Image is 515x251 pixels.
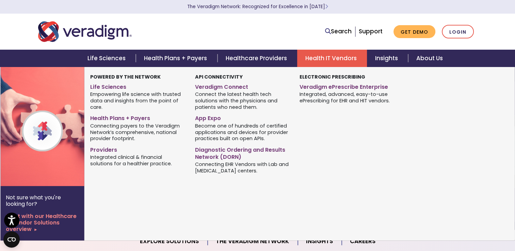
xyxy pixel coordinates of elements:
[6,213,79,233] a: Start with our Healthcare IT Vendor Solutions overview
[90,91,184,111] span: Empowering life science with trusted data and insights from the point of care.
[90,81,184,91] a: Life Sciences
[325,3,328,10] span: Learn More
[132,233,208,250] a: Explore Solutions
[38,20,132,43] img: Veradigm logo
[90,112,184,122] a: Health Plans + Payers
[442,25,474,39] a: Login
[393,25,435,38] a: Get Demo
[300,91,394,104] span: Integrated, advanced, easy-to-use ePrescribing for EHR and HIT vendors.
[218,50,297,67] a: Healthcare Providers
[187,3,328,10] a: The Veradigm Network: Recognized for Excellence in [DATE]Learn More
[195,73,243,80] strong: API Connectivity
[208,233,298,250] a: The Veradigm Network
[90,73,161,80] strong: Powered by the Network
[0,67,110,186] img: Veradigm Network
[297,50,367,67] a: Health IT Vendors
[195,81,289,91] a: Veradigm Connect
[325,27,352,36] a: Search
[298,233,342,250] a: Insights
[195,112,289,122] a: App Expo
[300,73,365,80] strong: Electronic Prescribing
[90,122,184,142] span: Connecting payers to the Veradigm Network’s comprehensive, national provider footprint.
[136,50,217,67] a: Health Plans + Payers
[3,231,20,248] button: Open CMP widget
[195,161,289,174] span: Connecting EHR Vendors with Lab and [MEDICAL_DATA] centers.
[79,50,136,67] a: Life Sciences
[195,122,289,142] span: Become one of hundreds of certified applications and devices for provider practices built on open...
[300,81,394,91] a: Veradigm ePrescribe Enterprise
[342,233,384,250] a: Careers
[90,154,184,167] span: Integrated clinical & financial solutions for a healthier practice.
[367,50,408,67] a: Insights
[359,27,383,35] a: Support
[195,144,289,161] a: Diagnostic Ordering and Results Network (DORN)
[90,144,184,154] a: Providers
[6,194,79,207] p: Not sure what you're looking for?
[408,50,451,67] a: About Us
[195,91,289,111] span: Connect the latest health tech solutions with the physicians and patients who need them.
